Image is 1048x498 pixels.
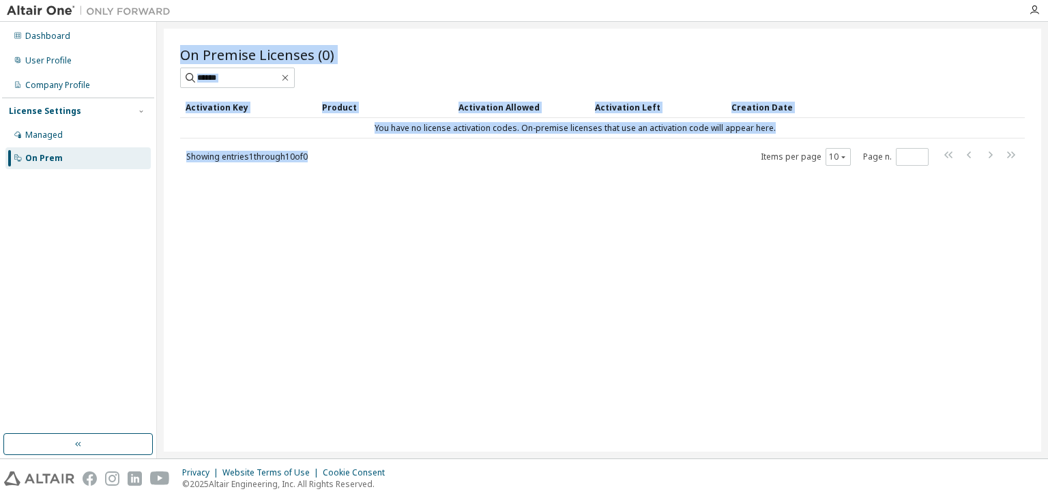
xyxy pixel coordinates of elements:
div: Privacy [182,467,222,478]
div: License Settings [9,106,81,117]
span: Showing entries 1 through 10 of 0 [186,151,308,162]
div: Managed [25,130,63,141]
button: 10 [829,151,847,162]
span: On Premise Licenses (0) [180,45,334,64]
div: Activation Key [186,96,311,118]
div: Creation Date [731,96,965,118]
img: facebook.svg [83,471,97,486]
div: Dashboard [25,31,70,42]
span: Items per page [761,148,851,166]
div: Company Profile [25,80,90,91]
div: Website Terms of Use [222,467,323,478]
img: Altair One [7,4,177,18]
img: youtube.svg [150,471,170,486]
img: altair_logo.svg [4,471,74,486]
img: instagram.svg [105,471,119,486]
span: Page n. [863,148,929,166]
td: You have no license activation codes. On-premise licenses that use an activation code will appear... [180,118,970,138]
div: Activation Left [595,96,720,118]
div: User Profile [25,55,72,66]
div: Activation Allowed [458,96,584,118]
div: On Prem [25,153,63,164]
div: Product [322,96,448,118]
div: Cookie Consent [323,467,393,478]
p: © 2025 Altair Engineering, Inc. All Rights Reserved. [182,478,393,490]
img: linkedin.svg [128,471,142,486]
